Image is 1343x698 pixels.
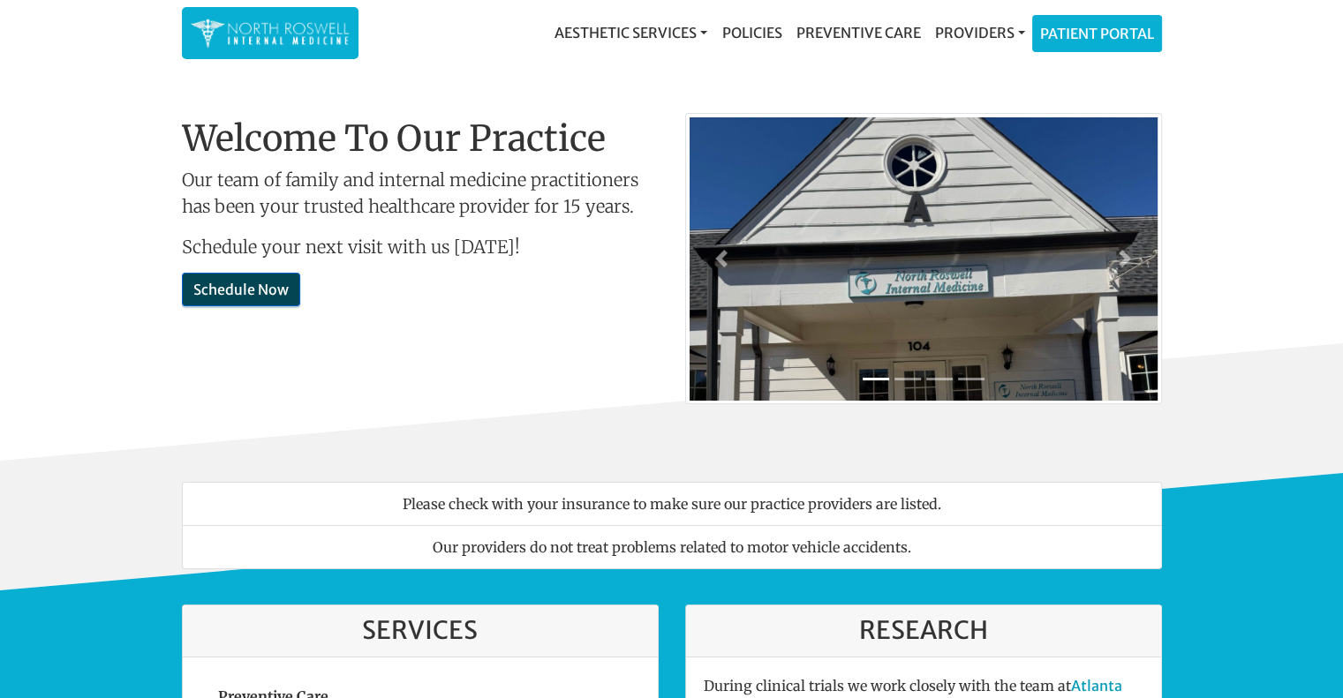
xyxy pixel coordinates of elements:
[704,616,1143,646] h3: Research
[182,482,1162,526] li: Please check with your insurance to make sure our practice providers are listed.
[1033,16,1161,51] a: Patient Portal
[182,117,659,160] h1: Welcome To Our Practice
[191,16,350,50] img: North Roswell Internal Medicine
[182,167,659,220] p: Our team of family and internal medicine practitioners has been your trusted healthcare provider ...
[200,616,640,646] h3: Services
[182,525,1162,569] li: Our providers do not treat problems related to motor vehicle accidents.
[182,273,300,306] a: Schedule Now
[547,15,714,50] a: Aesthetic Services
[714,15,788,50] a: Policies
[182,234,659,260] p: Schedule your next visit with us [DATE]!
[927,15,1031,50] a: Providers
[788,15,927,50] a: Preventive Care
